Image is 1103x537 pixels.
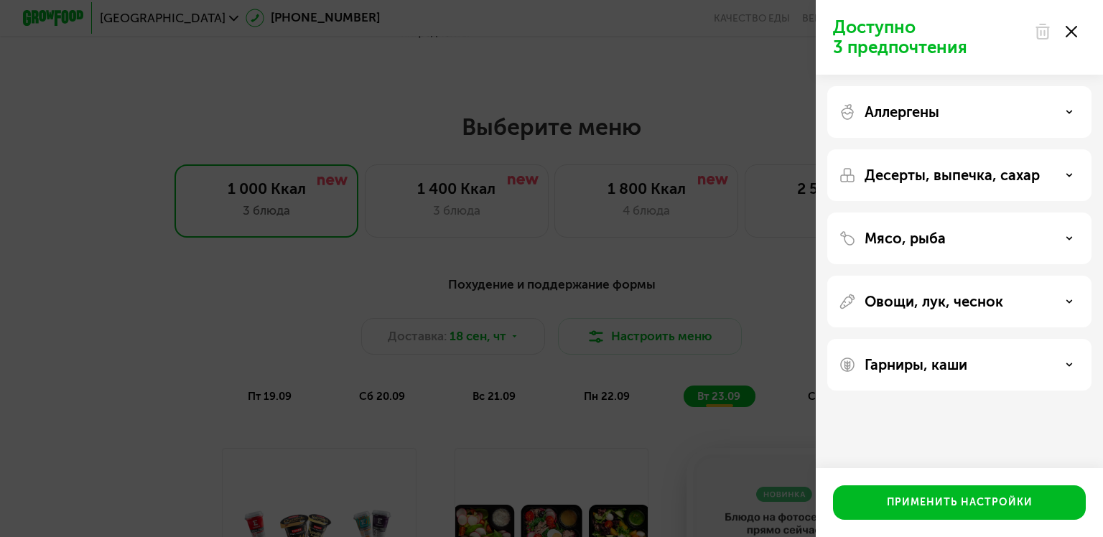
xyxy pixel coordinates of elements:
p: Доступно 3 предпочтения [833,17,1025,57]
p: Аллергены [865,103,939,121]
p: Десерты, выпечка, сахар [865,167,1040,184]
p: Овощи, лук, чеснок [865,293,1003,310]
button: Применить настройки [833,485,1086,520]
div: Применить настройки [887,495,1033,510]
p: Мясо, рыба [865,230,946,247]
p: Гарниры, каши [865,356,967,373]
